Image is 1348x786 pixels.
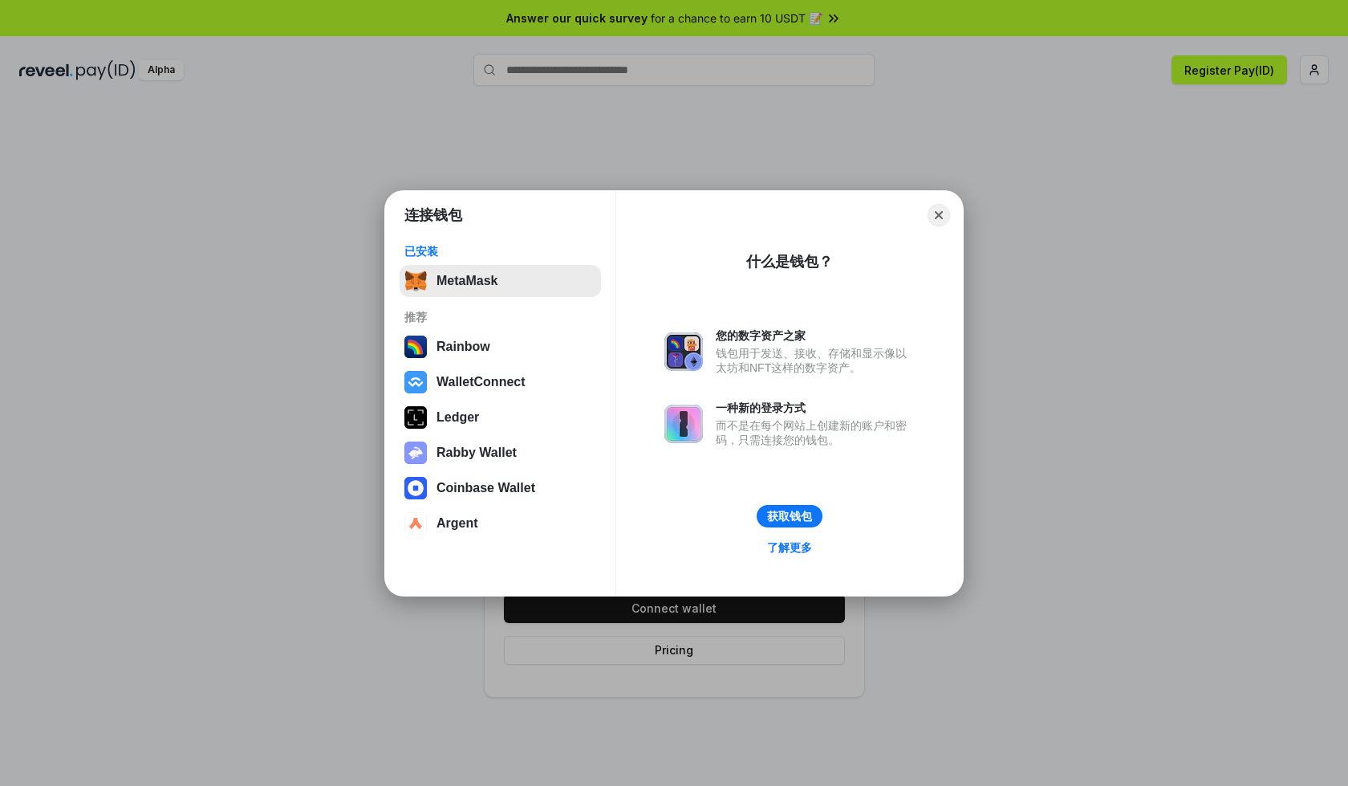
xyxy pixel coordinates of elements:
[767,509,812,523] div: 获取钱包
[757,505,822,527] button: 获取钱包
[404,206,462,225] h1: 连接钱包
[404,512,427,535] img: svg+xml,%3Csvg%20width%3D%2228%22%20height%3D%2228%22%20viewBox%3D%220%200%2028%2028%22%20fill%3D...
[716,401,915,415] div: 一种新的登录方式
[436,446,517,460] div: Rabby Wallet
[716,328,915,343] div: 您的数字资产之家
[404,310,596,324] div: 推荐
[436,375,526,389] div: WalletConnect
[436,481,535,495] div: Coinbase Wallet
[757,537,822,558] a: 了解更多
[404,371,427,393] img: svg+xml,%3Csvg%20width%3D%2228%22%20height%3D%2228%22%20viewBox%3D%220%200%2028%2028%22%20fill%3D...
[404,270,427,292] img: svg+xml,%3Csvg%20fill%3D%22none%22%20height%3D%2233%22%20viewBox%3D%220%200%2035%2033%22%20width%...
[404,336,427,358] img: svg+xml,%3Csvg%20width%3D%22120%22%20height%3D%22120%22%20viewBox%3D%220%200%20120%20120%22%20fil...
[400,472,601,504] button: Coinbase Wallet
[404,406,427,429] img: svg+xml,%3Csvg%20xmlns%3D%22http%3A%2F%2Fwww.w3.org%2F2000%2Fsvg%22%20width%3D%2228%22%20height%3...
[404,477,427,499] img: svg+xml,%3Csvg%20width%3D%2228%22%20height%3D%2228%22%20viewBox%3D%220%200%2028%2028%22%20fill%3D...
[928,204,950,226] button: Close
[400,401,601,434] button: Ledger
[716,418,915,447] div: 而不是在每个网站上创建新的账户和密码，只需连接您的钱包。
[400,331,601,363] button: Rainbow
[436,274,497,288] div: MetaMask
[404,442,427,464] img: svg+xml,%3Csvg%20xmlns%3D%22http%3A%2F%2Fwww.w3.org%2F2000%2Fsvg%22%20fill%3D%22none%22%20viewBox...
[716,346,915,375] div: 钱包用于发送、接收、存储和显示像以太坊和NFT这样的数字资产。
[436,410,479,425] div: Ledger
[404,244,596,259] div: 已安装
[400,366,601,398] button: WalletConnect
[767,540,812,555] div: 了解更多
[664,332,703,371] img: svg+xml,%3Csvg%20xmlns%3D%22http%3A%2F%2Fwww.w3.org%2F2000%2Fsvg%22%20fill%3D%22none%22%20viewBox...
[436,516,478,531] div: Argent
[400,507,601,540] button: Argent
[400,437,601,469] button: Rabby Wallet
[436,340,490,354] div: Rainbow
[400,265,601,297] button: MetaMask
[746,252,833,271] div: 什么是钱包？
[664,405,703,443] img: svg+xml,%3Csvg%20xmlns%3D%22http%3A%2F%2Fwww.w3.org%2F2000%2Fsvg%22%20fill%3D%22none%22%20viewBox...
